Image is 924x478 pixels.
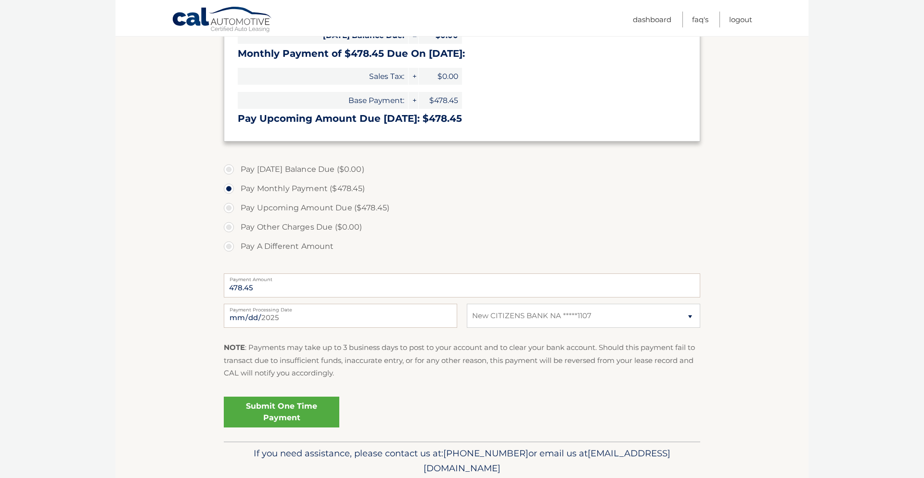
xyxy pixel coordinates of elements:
[238,68,408,85] span: Sales Tax:
[224,273,700,281] label: Payment Amount
[409,68,418,85] span: +
[224,304,457,328] input: Payment Date
[419,92,462,109] span: $478.45
[224,160,700,179] label: Pay [DATE] Balance Due ($0.00)
[633,12,671,27] a: Dashboard
[224,341,700,379] p: : Payments may take up to 3 business days to post to your account and to clear your bank account....
[224,237,700,256] label: Pay A Different Amount
[419,68,462,85] span: $0.00
[172,6,273,34] a: Cal Automotive
[692,12,708,27] a: FAQ's
[224,218,700,237] label: Pay Other Charges Due ($0.00)
[443,448,528,459] span: [PHONE_NUMBER]
[230,446,694,477] p: If you need assistance, please contact us at: or email us at
[238,113,686,125] h3: Pay Upcoming Amount Due [DATE]: $478.45
[224,198,700,218] label: Pay Upcoming Amount Due ($478.45)
[224,304,457,311] label: Payment Processing Date
[224,273,700,297] input: Payment Amount
[409,92,418,109] span: +
[238,48,686,60] h3: Monthly Payment of $478.45 Due On [DATE]:
[224,397,339,427] a: Submit One Time Payment
[729,12,752,27] a: Logout
[224,343,245,352] strong: NOTE
[238,92,408,109] span: Base Payment:
[224,179,700,198] label: Pay Monthly Payment ($478.45)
